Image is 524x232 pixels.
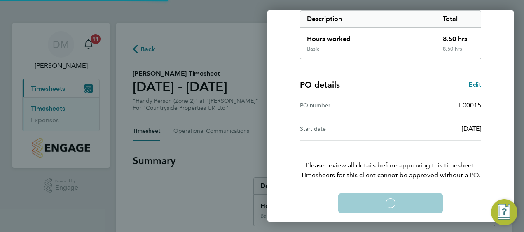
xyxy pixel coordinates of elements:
[459,101,481,109] span: E00015
[300,10,481,59] div: Summary of 25 - 31 Aug 2025
[307,46,319,52] div: Basic
[491,199,517,225] button: Engage Resource Center
[300,100,391,110] div: PO number
[290,170,491,180] span: Timesheets for this client cannot be approved without a PO.
[300,11,436,27] div: Description
[436,28,481,46] div: 8.50 hrs
[300,79,340,90] h4: PO details
[468,81,481,88] span: Edit
[290,141,491,180] p: Please review all details before approving this timesheet.
[436,46,481,59] div: 8.50 hrs
[468,80,481,90] a: Edit
[391,124,481,134] div: [DATE]
[300,28,436,46] div: Hours worked
[300,124,391,134] div: Start date
[436,11,481,27] div: Total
